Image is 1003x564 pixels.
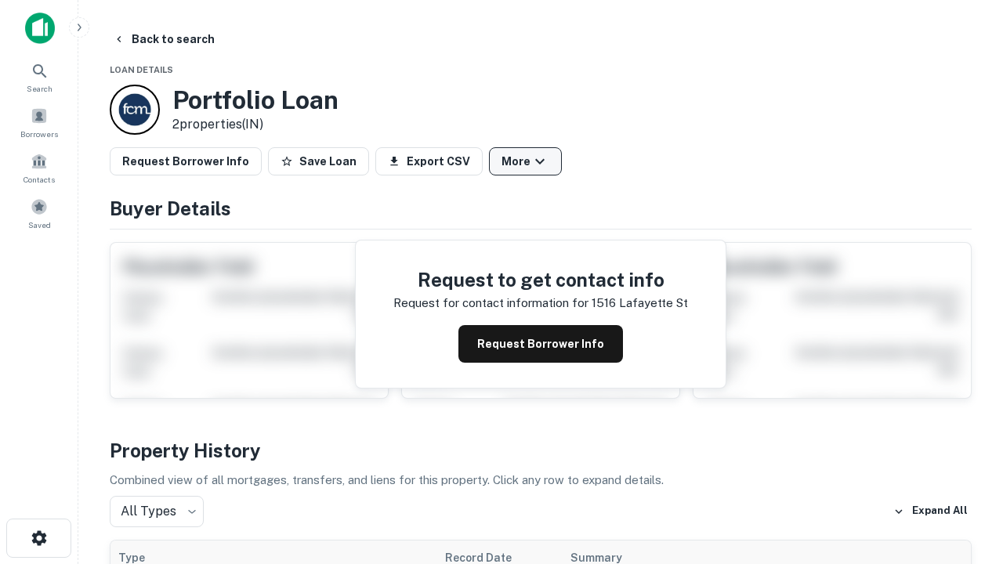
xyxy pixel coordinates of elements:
a: Search [5,56,74,98]
a: Contacts [5,146,74,189]
button: Export CSV [375,147,483,175]
a: Saved [5,192,74,234]
a: Borrowers [5,101,74,143]
button: Back to search [107,25,221,53]
span: Saved [28,219,51,231]
button: Save Loan [268,147,369,175]
button: Request Borrower Info [458,325,623,363]
span: Search [27,82,53,95]
h4: Property History [110,436,972,465]
img: capitalize-icon.png [25,13,55,44]
span: Borrowers [20,128,58,140]
button: Expand All [889,500,972,523]
button: More [489,147,562,175]
button: Request Borrower Info [110,147,262,175]
span: Contacts [24,173,55,186]
p: 1516 lafayette st [592,294,688,313]
p: Combined view of all mortgages, transfers, and liens for this property. Click any row to expand d... [110,471,972,490]
h3: Portfolio Loan [172,85,339,115]
div: All Types [110,496,204,527]
h4: Request to get contact info [393,266,688,294]
p: Request for contact information for [393,294,588,313]
p: 2 properties (IN) [172,115,339,134]
span: Loan Details [110,65,173,74]
iframe: Chat Widget [925,439,1003,514]
h4: Buyer Details [110,194,972,222]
